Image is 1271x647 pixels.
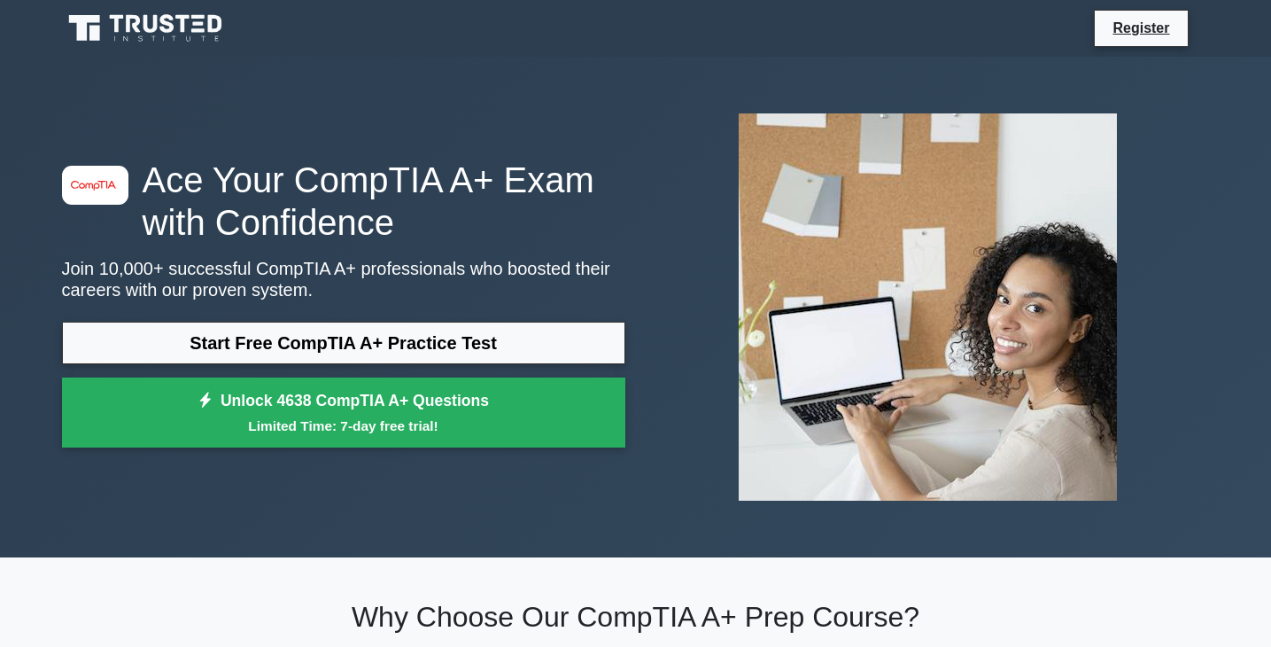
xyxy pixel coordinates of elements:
[62,378,625,448] a: Unlock 4638 CompTIA A+ QuestionsLimited Time: 7-day free trial!
[1102,17,1180,39] a: Register
[84,416,603,436] small: Limited Time: 7-day free trial!
[62,600,1210,634] h2: Why Choose Our CompTIA A+ Prep Course?
[62,258,625,300] p: Join 10,000+ successful CompTIA A+ professionals who boosted their careers with our proven system.
[62,322,625,364] a: Start Free CompTIA A+ Practice Test
[62,159,625,244] h1: Ace Your CompTIA A+ Exam with Confidence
